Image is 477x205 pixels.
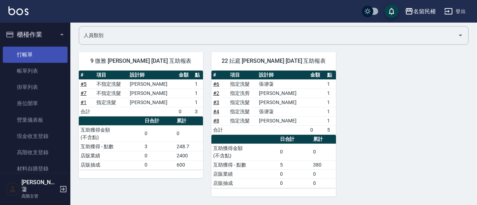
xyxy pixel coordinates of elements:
[95,71,128,80] th: 項目
[325,98,336,107] td: 1
[213,118,219,123] a: #8
[81,90,87,96] a: #7
[177,71,193,80] th: 金額
[402,4,439,19] button: 名留民權
[311,135,336,144] th: 累計
[384,4,399,18] button: save
[128,89,177,98] td: [PERSON_NAME]
[257,116,309,125] td: [PERSON_NAME]
[257,79,309,89] td: 張瀞蓤
[3,161,68,177] a: 材料自購登錄
[211,125,228,134] td: 合計
[309,125,325,134] td: 0
[325,107,336,116] td: 1
[81,100,87,105] a: #1
[79,151,143,160] td: 店販業績
[128,71,177,80] th: 設計師
[213,109,219,114] a: #4
[175,142,203,151] td: 248.7
[3,25,68,44] button: 櫃檯作業
[95,98,128,107] td: 指定洗髮
[325,116,336,125] td: 1
[228,71,257,80] th: 項目
[213,81,219,87] a: #6
[228,79,257,89] td: 指定洗髮
[3,144,68,161] a: 高階收支登錄
[278,169,312,179] td: 0
[143,151,175,160] td: 0
[3,79,68,95] a: 掛單列表
[211,71,336,135] table: a dense table
[311,169,336,179] td: 0
[79,107,95,116] td: 合計
[211,135,336,188] table: a dense table
[193,71,203,80] th: 點
[87,58,195,65] span: 9 微雅 [PERSON_NAME] [DATE] 互助報表
[128,98,177,107] td: [PERSON_NAME]
[213,100,219,105] a: #3
[128,79,177,89] td: [PERSON_NAME]
[309,71,325,80] th: 金額
[79,125,143,142] td: 互助獲得金額 (不含點)
[79,142,143,151] td: 互助獲得 - 點數
[325,71,336,80] th: 點
[311,179,336,188] td: 0
[211,179,278,188] td: 店販抽成
[175,125,203,142] td: 0
[82,29,455,42] input: 人員名稱
[213,90,219,96] a: #2
[211,71,228,80] th: #
[325,89,336,98] td: 1
[143,116,175,126] th: 日合計
[79,71,95,80] th: #
[278,179,312,188] td: 0
[175,160,203,169] td: 600
[228,89,257,98] td: 指定洗剪
[79,71,203,116] table: a dense table
[95,79,128,89] td: 不指定洗髮
[325,79,336,89] td: 1
[228,107,257,116] td: 指定洗髮
[193,107,203,116] td: 3
[193,98,203,107] td: 1
[257,98,309,107] td: [PERSON_NAME]
[278,135,312,144] th: 日合計
[257,89,309,98] td: [PERSON_NAME]
[311,160,336,169] td: 380
[278,160,312,169] td: 5
[79,116,203,170] table: a dense table
[311,144,336,160] td: 0
[257,71,309,80] th: 設計師
[3,47,68,63] a: 打帳單
[6,182,20,196] img: Person
[441,5,469,18] button: 登出
[21,179,57,193] h5: [PERSON_NAME]蓤
[211,169,278,179] td: 店販業績
[175,151,203,160] td: 2400
[21,193,57,199] p: 高階主管
[211,144,278,160] td: 互助獲得金額 (不含點)
[193,89,203,98] td: 1
[228,98,257,107] td: 指定洗髮
[143,125,175,142] td: 0
[79,160,143,169] td: 店販抽成
[177,107,193,116] td: 0
[228,116,257,125] td: 指定洗髮
[193,79,203,89] td: 1
[95,89,128,98] td: 不指定洗髮
[143,142,175,151] td: 3
[175,116,203,126] th: 累計
[81,81,87,87] a: #5
[3,95,68,111] a: 座位開單
[3,63,68,79] a: 帳單列表
[325,125,336,134] td: 5
[455,30,466,41] button: Open
[220,58,327,65] span: 22 妘庭 [PERSON_NAME] [DATE] 互助報表
[3,112,68,128] a: 營業儀表板
[8,6,28,15] img: Logo
[413,7,436,16] div: 名留民權
[257,107,309,116] td: 張瀞蓤
[211,160,278,169] td: 互助獲得 - 點數
[143,160,175,169] td: 0
[278,144,312,160] td: 0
